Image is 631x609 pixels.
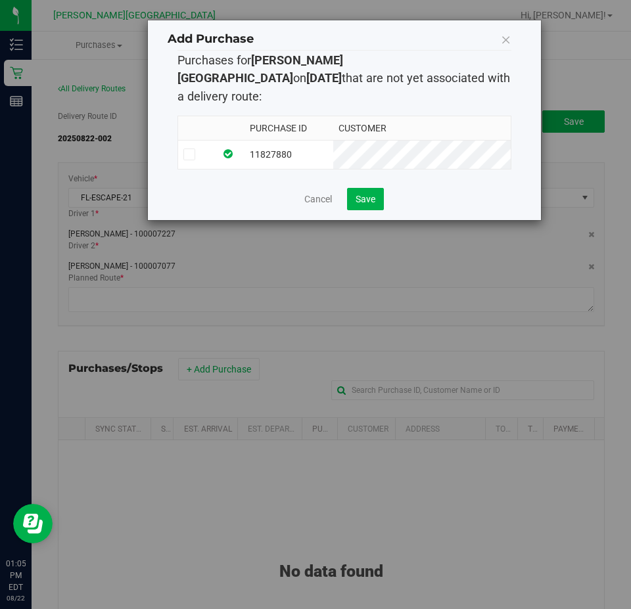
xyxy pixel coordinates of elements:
[168,32,254,46] span: Add Purchase
[245,116,333,141] th: Purchase ID
[306,71,342,85] strong: [DATE]
[177,51,511,105] p: Purchases for on that are not yet associated with a delivery route:
[333,116,511,141] th: Customer
[177,53,343,85] strong: [PERSON_NAME][GEOGRAPHIC_DATA]
[347,188,384,210] button: Save
[13,504,53,543] iframe: Resource center
[245,140,333,169] td: 11827880
[356,194,375,204] span: Save
[223,148,233,160] span: In Sync
[304,192,332,206] a: Cancel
